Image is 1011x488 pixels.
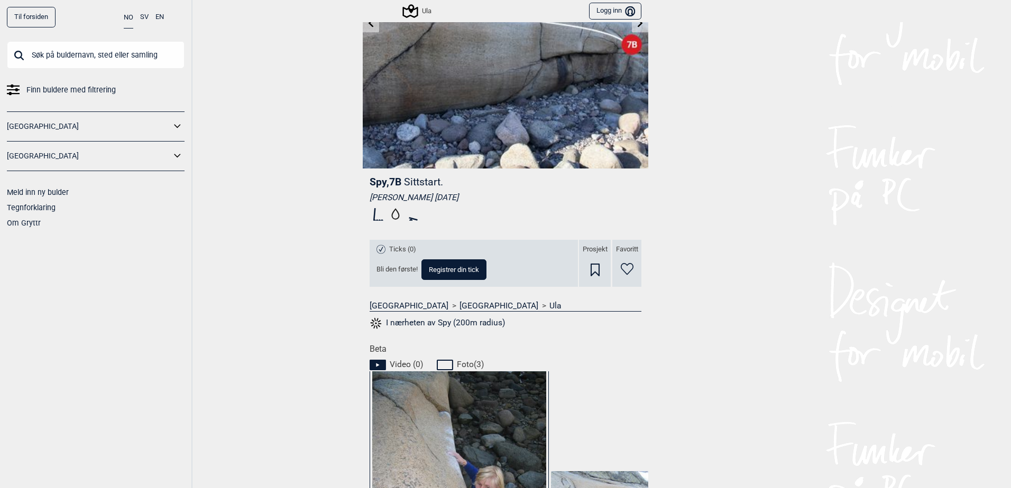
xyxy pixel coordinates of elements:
[26,82,116,98] span: Finn buldere med filtrering
[7,119,171,134] a: [GEOGRAPHIC_DATA]
[7,219,41,227] a: Om Gryttr
[421,259,486,280] button: Registrer din tick
[7,7,56,27] a: Til forsiden
[370,301,448,311] a: [GEOGRAPHIC_DATA]
[549,301,561,311] a: Ula
[124,7,133,29] button: NO
[404,176,443,188] p: Sittstart.
[155,7,164,27] button: EN
[390,359,423,370] span: Video ( 0 )
[459,301,538,311] a: [GEOGRAPHIC_DATA]
[376,265,418,274] span: Bli den første!
[7,203,56,212] a: Tegnforklaring
[7,41,185,69] input: Søk på buldernavn, sted eller samling
[140,7,149,27] button: SV
[7,82,185,98] a: Finn buldere med filtrering
[370,192,641,203] div: [PERSON_NAME] [DATE]
[589,3,641,20] button: Logg inn
[370,176,401,188] span: Spy , 7B
[7,148,171,164] a: [GEOGRAPHIC_DATA]
[389,245,416,254] span: Ticks (0)
[370,301,641,311] nav: > >
[616,245,638,254] span: Favoritt
[429,266,479,273] span: Registrer din tick
[579,240,611,287] div: Prosjekt
[457,359,484,370] span: Foto ( 3 )
[404,5,431,17] div: Ula
[7,188,69,196] a: Meld inn ny bulder
[370,316,505,330] button: I nærheten av Spy (200m radius)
